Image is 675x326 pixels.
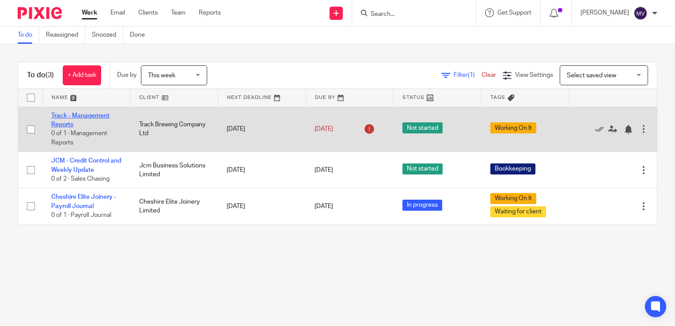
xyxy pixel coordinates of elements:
input: Search [370,11,449,19]
span: Filter [454,72,482,78]
a: Clients [138,8,158,17]
span: Not started [402,163,443,174]
p: [PERSON_NAME] [580,8,629,17]
h1: To do [27,71,54,80]
a: Reassigned [46,27,85,44]
span: [DATE] [315,203,333,209]
a: Work [82,8,97,17]
a: Mark as done [595,125,608,133]
span: Bookkeeping [490,163,535,174]
img: Pixie [18,7,62,19]
img: svg%3E [633,6,648,20]
span: 0 of 1 · Management Reports [51,130,107,146]
a: Done [130,27,152,44]
a: Cheshire Elite Joinery - Payroll Journal [51,194,116,209]
td: Jcm Business Solutions Limited [130,152,218,188]
p: Due by [117,71,137,80]
a: JCM - Credit Control and Weekly Update [51,158,121,173]
span: Working On It [490,122,536,133]
a: Reports [199,8,221,17]
span: In progress [402,200,442,211]
span: [DATE] [315,126,333,132]
span: [DATE] [315,167,333,173]
span: Select saved view [567,72,616,79]
a: Clear [482,72,496,78]
td: Cheshire Elite Joinery Limited [130,188,218,224]
td: Track Brewing Company Ltd [130,106,218,152]
a: To do [18,27,39,44]
td: [DATE] [218,152,306,188]
span: (3) [46,72,54,79]
span: 0 of 2 · Sales Chasing [51,176,110,182]
span: Working On It [490,193,536,204]
a: + Add task [63,65,101,85]
span: This week [148,72,175,79]
a: Team [171,8,186,17]
a: Snoozed [92,27,123,44]
a: Track - Management Reports [51,113,110,128]
a: Email [110,8,125,17]
span: View Settings [515,72,553,78]
td: [DATE] [218,188,306,224]
span: 0 of 1 · Payroll Journal [51,212,111,218]
span: Not started [402,122,443,133]
span: Get Support [497,10,531,16]
span: (1) [468,72,475,78]
span: Waiting for client [490,206,546,217]
span: Tags [490,95,505,100]
td: [DATE] [218,106,306,152]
